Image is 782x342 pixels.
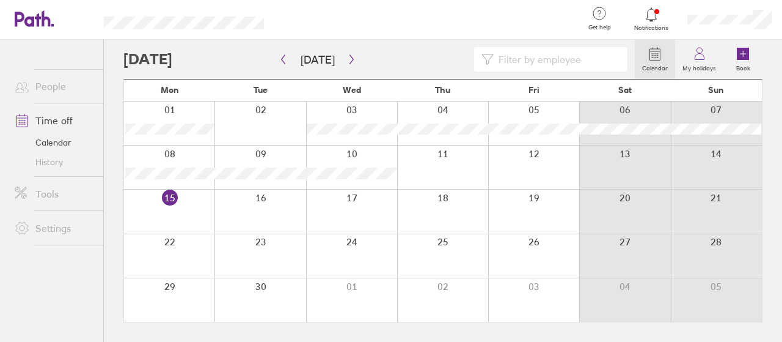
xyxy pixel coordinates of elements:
[435,85,450,95] span: Thu
[675,61,723,72] label: My holidays
[5,133,103,152] a: Calendar
[161,85,179,95] span: Mon
[580,24,619,31] span: Get help
[618,85,632,95] span: Sat
[5,108,103,133] a: Time off
[632,24,671,32] span: Notifications
[5,182,103,206] a: Tools
[723,40,762,79] a: Book
[5,216,103,240] a: Settings
[528,85,539,95] span: Fri
[5,152,103,172] a: History
[635,40,675,79] a: Calendar
[635,61,675,72] label: Calendar
[343,85,361,95] span: Wed
[494,48,620,71] input: Filter by employee
[254,85,268,95] span: Tue
[708,85,724,95] span: Sun
[675,40,723,79] a: My holidays
[729,61,758,72] label: Book
[632,6,671,32] a: Notifications
[5,74,103,99] a: People
[291,50,345,70] button: [DATE]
